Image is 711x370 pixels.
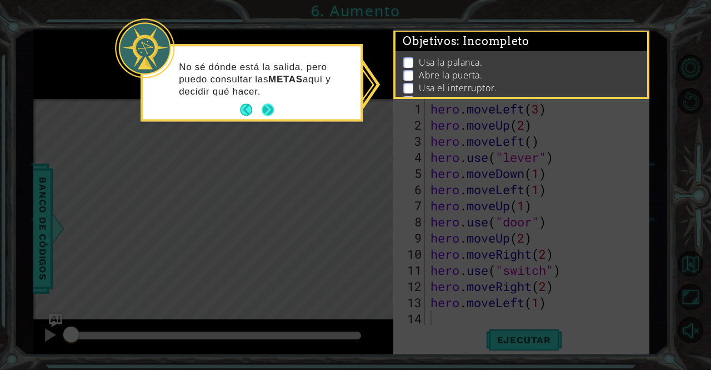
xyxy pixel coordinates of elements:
[268,74,303,85] strong: METAS
[457,34,529,48] span: : Incompleto
[240,104,262,116] button: Back
[262,104,274,116] button: Next
[419,82,497,94] p: Usa el interruptor.
[419,95,488,107] p: Llega a la salida.
[419,56,482,68] p: Usa la palanca.
[179,61,353,98] p: No sé dónde está la salida, pero puedo consultar las aquí y decidir qué hacer.
[419,69,482,81] p: Abre la puerta.
[403,34,529,48] span: Objetivos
